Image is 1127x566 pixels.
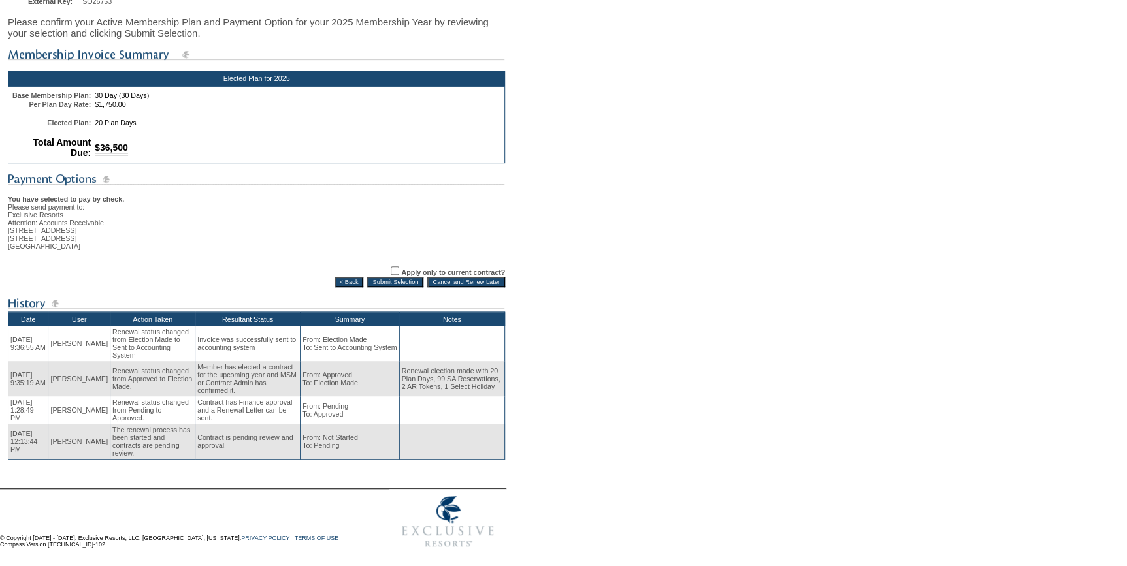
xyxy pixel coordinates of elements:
[301,312,400,326] th: Summary
[12,91,91,99] b: Base Membership Plan:
[48,312,110,326] th: User
[8,46,504,63] img: subTtlMembershipInvoiceSummary.gif
[29,101,91,108] b: Per Plan Day Rate:
[367,277,423,287] input: Submit Selection
[48,361,110,396] td: [PERSON_NAME]
[8,326,48,361] td: [DATE] 9:36:55 AM
[48,424,110,460] td: [PERSON_NAME]
[195,361,301,396] td: Member has elected a contract for the upcoming year and MSM or Contract Admin has confirmed it.
[8,424,48,460] td: [DATE] 12:13:44 PM
[195,326,301,361] td: Invoice was successfully sent to accounting system
[301,424,400,460] td: From: Not Started To: Pending
[110,424,195,460] td: The renewal process has been started and contracts are pending review.
[93,91,502,99] td: 30 Day (30 Days)
[8,312,48,326] th: Date
[399,361,504,396] td: Renewal election made with 20 Plan Days, 99 SA Reservations, 2 AR Tokens, 1 Select Holiday
[301,326,400,361] td: From: Election Made To: Sent to Accounting System
[389,489,506,554] img: Exclusive Resorts
[335,277,364,287] input: < Back
[8,187,505,250] div: Please send payment to: Exclusive Resorts Attention: Accounts Receivable [STREET_ADDRESS] [STREET...
[241,535,289,541] a: PRIVACY POLICY
[8,195,124,203] b: You have selected to pay by check.
[295,535,339,541] a: TERMS OF USE
[8,171,504,187] img: subTtlPaymentOptions.gif
[399,312,504,326] th: Notes
[301,361,400,396] td: From: Approved To: Election Made
[110,361,195,396] td: Renewal status changed from Approved to Election Made.
[47,119,91,127] b: Elected Plan:
[8,396,48,424] td: [DATE] 1:28:49 PM
[195,312,301,326] th: Resultant Status
[93,119,502,127] td: 20 Plan Days
[8,71,505,86] div: Elected Plan for 2025
[48,396,110,424] td: [PERSON_NAME]
[427,277,505,287] input: Cancel and Renew Later
[8,361,48,396] td: [DATE] 9:35:19 AM
[110,326,195,361] td: Renewal status changed from Election Made to Sent to Accounting System
[95,142,128,155] span: $36,500
[110,396,195,424] td: Renewal status changed from Pending to Approved.
[301,396,400,424] td: From: Pending To: Approved
[110,312,195,326] th: Action Taken
[8,10,505,45] div: Please confirm your Active Membership Plan and Payment Option for your 2025 Membership Year by re...
[401,268,505,276] label: Apply only to current contract?
[93,101,502,108] td: $1,750.00
[8,295,504,311] img: subTtlHistory.gif
[195,396,301,424] td: Contract has Finance approval and a Renewal Letter can be sent.
[195,424,301,460] td: Contract is pending review and approval.
[48,326,110,361] td: [PERSON_NAME]
[33,137,91,158] b: Total Amount Due:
